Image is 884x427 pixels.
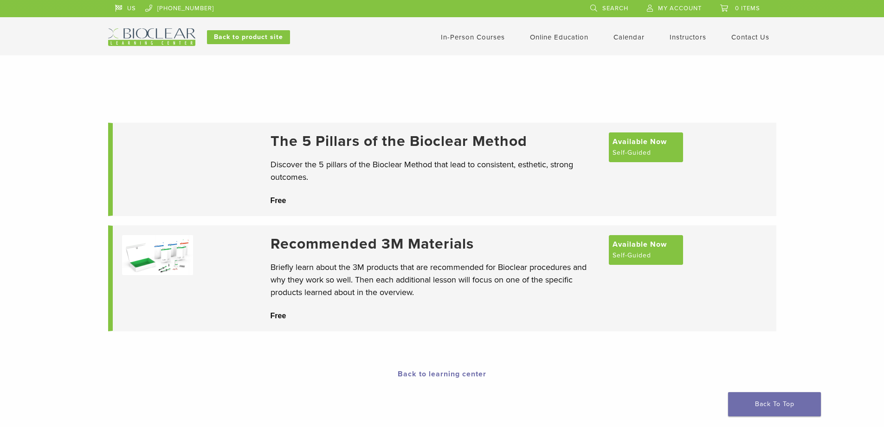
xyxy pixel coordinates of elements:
p: Discover the 5 pillars of the Bioclear Method that lead to consistent, esthetic, strong outcomes. [271,158,600,184]
a: The 5 Pillars of the Bioclear Method [271,132,600,150]
span: Free [271,197,286,204]
a: Calendar [613,33,645,41]
span: Search [602,5,628,12]
p: Briefly learn about the 3M products that are recommended for Bioclear procedures and why they wor... [271,261,600,299]
a: Online Education [530,33,588,41]
a: In-Person Courses [441,33,505,41]
a: Contact Us [731,33,769,41]
span: Self-Guided [613,250,651,261]
a: Back to product site [207,30,290,44]
a: Back to learning center [398,369,486,379]
span: Free [271,312,286,320]
a: Back To Top [728,392,821,416]
img: Bioclear [108,28,195,46]
a: Available Now Self-Guided [609,132,683,162]
span: Available Now [613,239,667,250]
a: Recommended 3M Materials [271,235,600,253]
a: Instructors [670,33,706,41]
span: My Account [658,5,702,12]
span: Available Now [613,136,667,147]
a: Available Now Self-Guided [609,235,683,265]
span: Self-Guided [613,147,651,158]
span: 0 items [735,5,760,12]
